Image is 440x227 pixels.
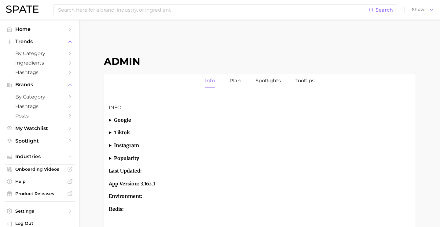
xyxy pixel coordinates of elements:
span: Log Out [15,221,70,226]
p: 3.162.1 [109,180,411,188]
h1: Admin [104,55,416,67]
summary: tiktok [109,129,411,137]
button: Brands [5,80,75,89]
strong: Environment: [109,193,142,199]
button: Trends [5,37,75,46]
a: Tooltips [295,74,314,88]
span: by Category [15,94,64,100]
span: by Category [15,50,64,56]
span: Brands [15,82,64,87]
a: Spotlights [255,74,281,88]
span: My Watchlist [15,125,64,131]
span: Hashtags [15,69,64,75]
strong: tiktok [114,129,130,136]
strong: Last Updated: [109,168,142,174]
strong: App Version: [109,180,139,187]
a: Home [5,24,75,34]
strong: Redis: [109,206,124,212]
span: Search [376,7,393,13]
img: SPATE [6,6,38,13]
a: Plan [229,74,241,88]
span: Product Releases [15,191,64,196]
a: My Watchlist [5,124,75,133]
a: Settings [5,207,75,216]
strong: google [114,117,131,123]
span: Spotlight [15,138,64,144]
h3: Info [109,104,411,111]
span: Industries [15,154,64,159]
summary: google [109,116,411,124]
strong: popularity [114,155,139,161]
input: Search here for a brand, industry, or ingredient [57,5,369,15]
summary: popularity [109,154,411,162]
button: Industries [5,152,75,161]
strong: instagram [114,142,139,148]
span: Ingredients [15,60,64,66]
a: Ingredients [5,58,75,68]
a: Hashtags [5,68,75,77]
span: Home [15,26,64,32]
a: Spotlight [5,136,75,146]
a: Onboarding Videos [5,165,75,174]
span: Posts [15,113,64,119]
a: Help [5,177,75,186]
a: by Category [5,92,75,102]
span: Settings [15,208,64,214]
a: Info [205,74,215,88]
summary: instagram [109,142,411,150]
button: Show [410,6,435,14]
a: Product Releases [5,189,75,198]
a: Posts [5,111,75,121]
span: Help [15,179,64,184]
span: Onboarding Videos [15,166,64,172]
a: by Category [5,49,75,58]
span: Show [412,8,425,11]
span: Trends [15,39,64,44]
span: Hashtags [15,103,64,109]
a: Hashtags [5,102,75,111]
